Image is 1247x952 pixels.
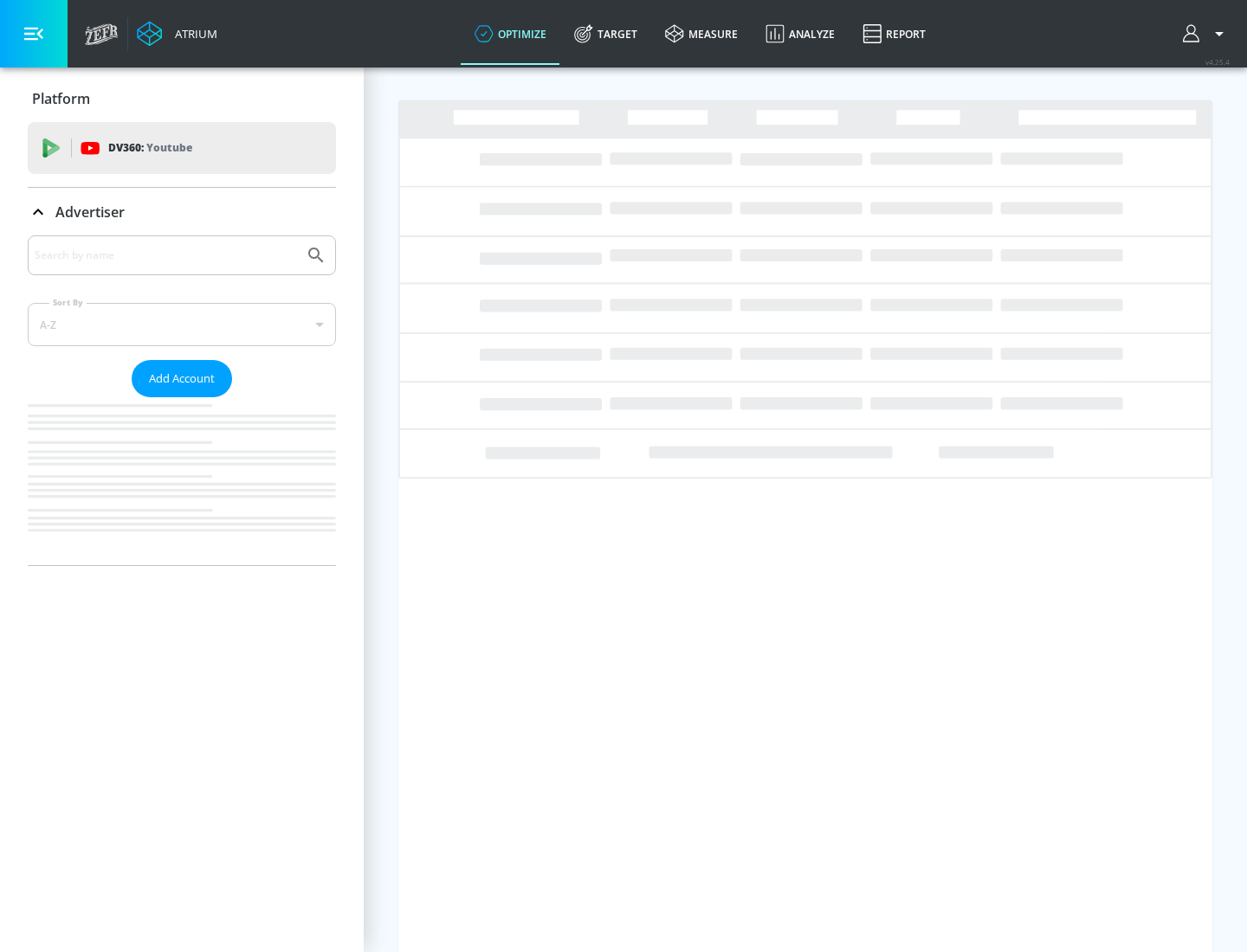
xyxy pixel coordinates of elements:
span: v 4.25.4 [1205,57,1230,67]
a: Report [849,3,940,65]
div: Advertiser [28,188,336,236]
nav: list of Advertiser [28,397,336,565]
input: Search by name [35,244,297,267]
div: Platform [28,74,336,123]
button: Add Account [132,360,232,397]
div: Advertiser [28,235,336,565]
span: Add Account [149,369,215,389]
div: Atrium [168,26,217,42]
p: Youtube [146,138,192,157]
div: A-Z [28,303,336,346]
p: DV360: [108,138,192,158]
label: Sort By [49,297,87,308]
a: Atrium [137,21,217,47]
a: measure [651,3,752,65]
a: optimize [461,3,560,65]
a: Target [560,3,651,65]
p: Platform [32,89,90,108]
a: Analyze [752,3,849,65]
p: Advertiser [55,203,125,222]
div: DV360: Youtube [28,122,336,174]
